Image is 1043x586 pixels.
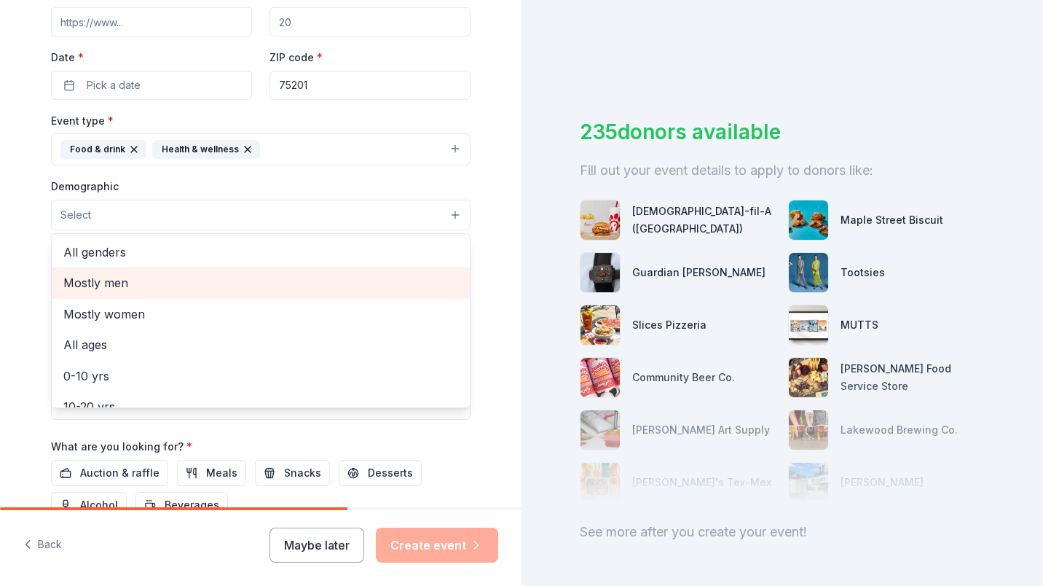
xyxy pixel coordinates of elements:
span: Select [60,206,91,224]
span: All genders [63,243,458,262]
button: Select [51,200,471,230]
span: All ages [63,335,458,354]
span: Mostly women [63,305,458,324]
span: 10-20 yrs [63,397,458,416]
div: Select [51,233,471,408]
span: 0-10 yrs [63,367,458,386]
span: Mostly men [63,273,458,292]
